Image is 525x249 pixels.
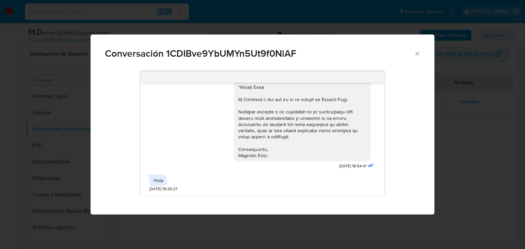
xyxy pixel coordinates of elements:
div: Comunicación [91,34,434,215]
span: [DATE] 19:26:27 [149,186,177,192]
div: Hola [153,177,163,183]
span: [DATE] 18:54:41 [339,163,366,169]
span: Conversación 1CDIBve9YbUMYn5Ut9f0NlAF [105,49,414,58]
button: Cerrar [414,50,420,56]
